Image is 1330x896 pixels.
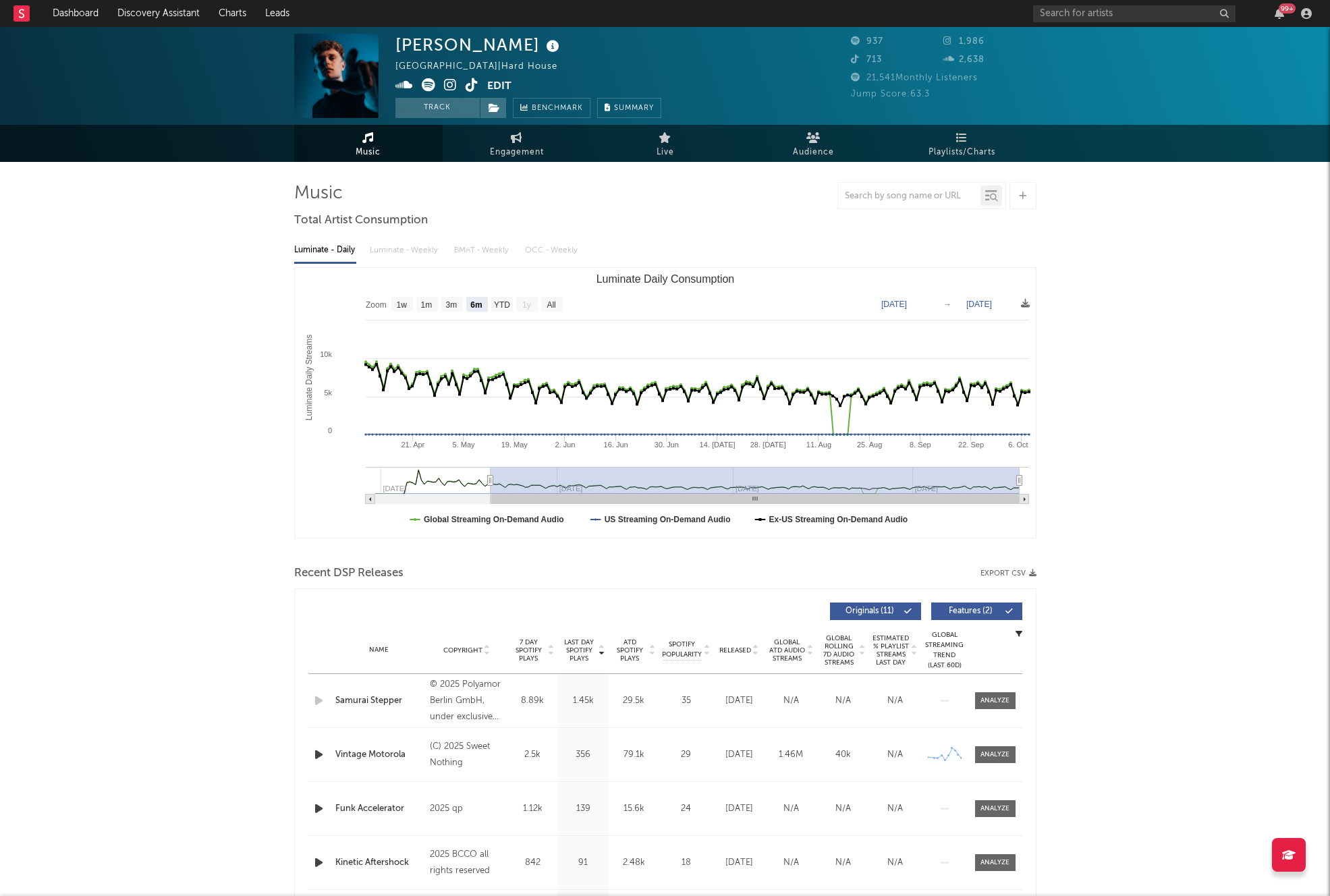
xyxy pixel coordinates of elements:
span: Summary [614,105,654,112]
text: [DATE] [881,300,907,309]
div: 2025 qp [430,801,503,817]
text: 25. Aug [856,441,881,449]
div: 24 [663,802,710,816]
span: Recent DSP Releases [294,565,404,582]
span: ATD Spotify Plays [612,638,648,663]
div: N/A [872,802,918,816]
div: 139 [561,802,605,816]
a: Audience [740,125,888,162]
div: 2.5k [511,748,555,762]
button: Export CSV [980,569,1036,578]
div: N/A [821,694,866,708]
span: 1,986 [943,37,985,46]
button: Features(2) [931,603,1022,620]
div: 35 [663,694,710,708]
text: Global Streaming On-Demand Audio [424,515,564,524]
text: 1m [420,300,432,310]
div: 15.6k [612,802,656,816]
button: Track [395,98,480,118]
div: N/A [769,856,814,870]
text: YTD [493,300,509,310]
text: 6m [470,300,482,310]
span: Last Day Spotify Plays [561,638,597,663]
text: 14. [DATE] [699,441,735,449]
text: → [943,300,951,309]
text: All [547,300,555,310]
div: 18 [663,856,710,870]
text: US Streaming On-Demand Audio [604,515,730,524]
text: 3m [445,300,457,310]
div: N/A [769,802,814,816]
div: 842 [511,856,555,870]
span: Music [356,144,381,161]
a: Live [591,125,740,162]
span: Originals ( 11 ) [839,607,901,615]
text: 1y [522,300,531,310]
div: Global Streaming Trend (Last 60D) [924,630,965,671]
div: Samurai Stepper [335,694,424,708]
text: 5. May [452,441,475,449]
text: Luminate Daily Consumption [596,273,734,285]
div: N/A [872,694,918,708]
button: Originals(11) [830,603,921,620]
span: 937 [851,37,883,46]
text: 5k [324,389,332,397]
a: Music [294,125,443,162]
span: Playlists/Charts [929,144,995,161]
text: 10k [320,350,332,358]
div: 1.46M [769,748,814,762]
span: Live [657,144,674,161]
span: Features ( 2 ) [940,607,1002,615]
text: 21. Apr [401,441,424,449]
span: Engagement [490,144,544,161]
div: 356 [561,748,605,762]
div: 40k [821,748,866,762]
span: Jump Score: 63.3 [851,90,930,99]
text: 6. Oct [1008,441,1028,449]
span: Audience [793,144,834,161]
span: 7 Day Spotify Plays [511,638,547,663]
text: Zoom [366,300,387,310]
text: 0 [327,426,331,435]
text: 11. Aug [806,441,831,449]
a: Benchmark [513,98,590,118]
div: 8.89k [511,694,555,708]
div: N/A [872,748,918,762]
text: 16. Jun [603,441,628,449]
span: Global ATD Audio Streams [769,638,806,663]
div: 1.45k [561,694,605,708]
div: N/A [821,802,866,816]
div: 1.12k [511,802,555,816]
span: 713 [851,55,882,64]
a: Vintage Motorola [335,748,424,762]
div: [PERSON_NAME] [395,34,563,56]
span: Total Artist Consumption [294,213,428,229]
div: Funk Accelerator [335,802,424,816]
text: Luminate Daily Streams [304,335,313,420]
div: [DATE] [717,748,762,762]
button: Edit [487,78,511,95]
div: [DATE] [717,856,762,870]
div: N/A [872,856,918,870]
span: Global Rolling 7D Audio Streams [821,634,858,667]
div: (C) 2025 Sweet Nothing [430,739,503,771]
span: 2,638 [943,55,985,64]
div: © 2025 Polyamor Berlin GmbH, under exclusive license to Universal Music GmbH [430,677,503,725]
span: Released [719,646,751,654]
div: 91 [561,856,605,870]
span: Estimated % Playlist Streams Last Day [872,634,910,667]
div: Kinetic Aftershock [335,856,424,870]
svg: Luminate Daily Consumption [295,268,1036,538]
div: [DATE] [717,802,762,816]
div: 29.5k [612,694,656,708]
input: Search by song name or URL [838,191,980,202]
span: 21,541 Monthly Listeners [851,74,978,82]
div: N/A [769,694,814,708]
div: 2025 BCCO all rights reserved [430,847,503,879]
a: Playlists/Charts [888,125,1036,162]
button: 99+ [1275,8,1284,19]
text: 1w [396,300,407,310]
span: Copyright [443,646,482,654]
text: 2. Jun [555,441,575,449]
